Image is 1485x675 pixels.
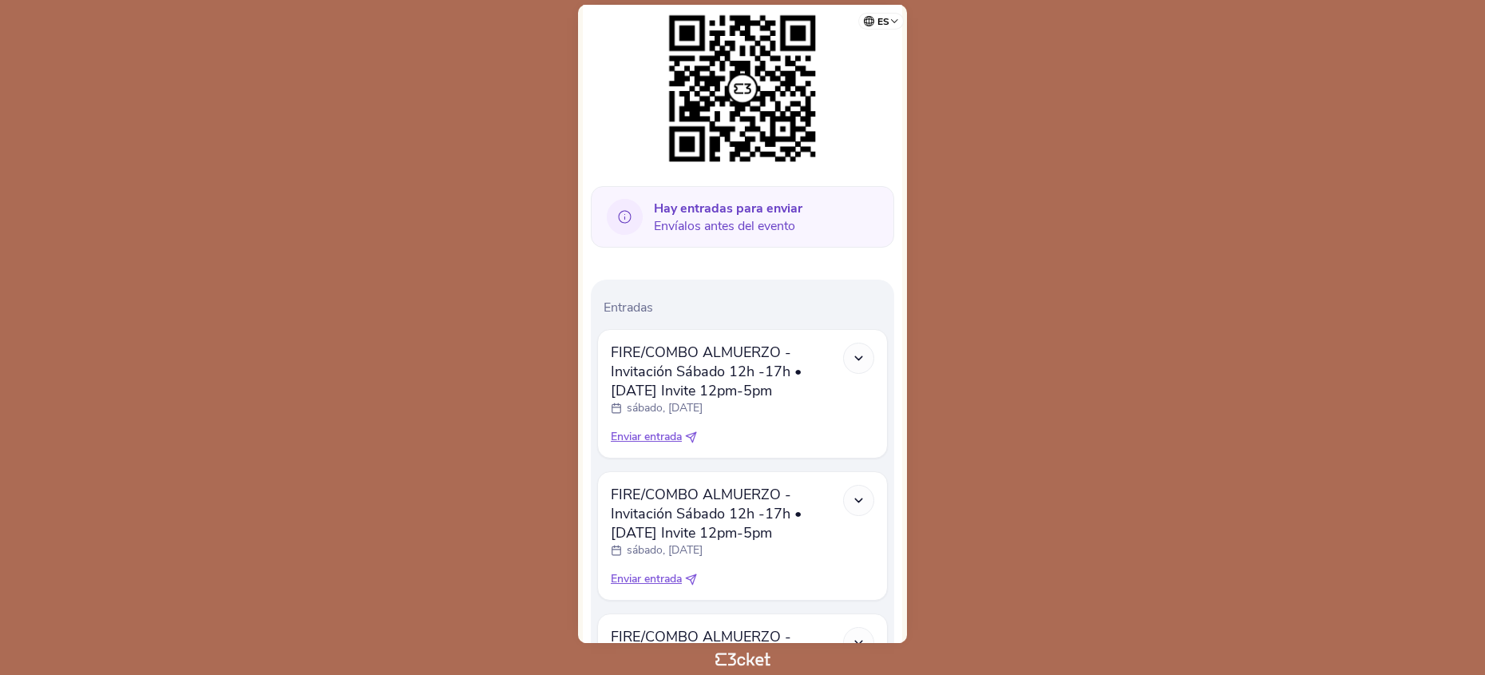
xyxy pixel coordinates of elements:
span: Envíalos antes del evento [654,200,802,235]
span: Enviar entrada [611,571,682,587]
p: sábado, [DATE] [627,542,703,558]
p: sábado, [DATE] [627,400,703,416]
p: Entradas [604,299,888,316]
span: FIRE/COMBO ALMUERZO - Invitación Sábado 12h -17h • [DATE] Invite 12pm-5pm [611,343,843,400]
b: Hay entradas para enviar [654,200,802,217]
span: Enviar entrada [611,429,682,445]
img: 4e88f2d625e347c8aaa38df9baada79d.png [661,7,824,170]
span: FIRE/COMBO ALMUERZO - Invitación Sábado 12h -17h • [DATE] Invite 12pm-5pm [611,485,843,542]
